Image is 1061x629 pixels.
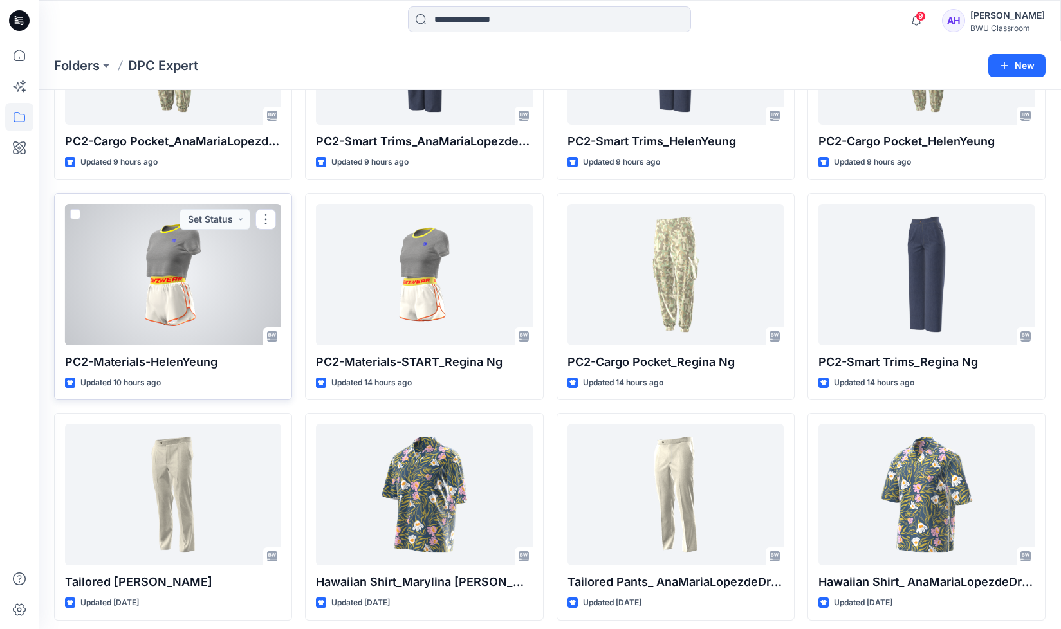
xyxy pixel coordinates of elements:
p: Updated [DATE] [583,596,641,610]
p: PC2-Materials-HelenYeung [65,353,281,371]
p: Updated [DATE] [834,596,892,610]
a: Hawaiian Shirt_ AnaMariaLopezdeDreyer [818,424,1035,565]
p: Updated [DATE] [80,596,139,610]
div: [PERSON_NAME] [970,8,1045,23]
p: Tailored [PERSON_NAME] [65,573,281,591]
p: DPC Expert [128,57,198,75]
a: Folders [54,57,100,75]
a: Tailored Pants_ AnaMariaLopezdeDreyer [567,424,784,565]
a: PC2-Smart Trims_Regina Ng [818,204,1035,345]
p: Updated 9 hours ago [331,156,409,169]
p: PC2-Smart Trims_HelenYeung [567,132,784,150]
p: Updated 9 hours ago [80,156,158,169]
p: Hawaiian Shirt_ AnaMariaLopezdeDreyer [818,573,1035,591]
p: Updated 9 hours ago [583,156,660,169]
p: Updated [DATE] [331,596,390,610]
p: PC2-Smart Trims_AnaMariaLopezdeDreyer [316,132,532,150]
p: Updated 14 hours ago [331,376,412,390]
a: Tailored Pants_Marylina Klenk [65,424,281,565]
p: PC2-Materials-START_Regina Ng [316,353,532,371]
p: PC2-Smart Trims_Regina Ng [818,353,1035,371]
p: PC2-Cargo Pocket_Regina Ng [567,353,784,371]
p: Updated 9 hours ago [834,156,911,169]
button: New [988,54,1046,77]
div: AH [942,9,965,32]
a: PC2-Materials-START_Regina Ng [316,204,532,345]
p: Tailored Pants_ AnaMariaLopezdeDreyer [567,573,784,591]
p: PC2-Cargo Pocket_HelenYeung [818,132,1035,150]
a: Hawaiian Shirt_Marylina Klenk [316,424,532,565]
p: PC2-Cargo Pocket_AnaMariaLopezdeDreyer [65,132,281,150]
p: Updated 14 hours ago [834,376,914,390]
p: Hawaiian Shirt_Marylina [PERSON_NAME] [316,573,532,591]
p: Updated 14 hours ago [583,376,663,390]
a: PC2-Materials-HelenYeung [65,204,281,345]
a: PC2-Cargo Pocket_Regina Ng [567,204,784,345]
div: BWU Classroom [970,23,1045,33]
p: Updated 10 hours ago [80,376,161,390]
span: 9 [916,11,926,21]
